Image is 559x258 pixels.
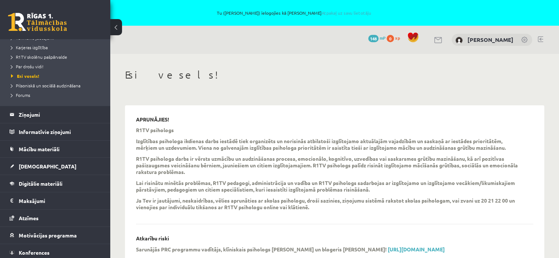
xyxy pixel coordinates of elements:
b: mācību un audzināšanas procesa, emocionālo, kognitīvo, uzvedības vai saskarsmes grūtību mazināšan... [136,155,504,168]
a: Maksājumi [10,192,101,209]
span: Mācību materiāli [19,146,60,152]
a: [PERSON_NAME] [467,36,513,43]
span: Konferences [19,249,50,256]
a: [URL][DOMAIN_NAME] [388,246,445,252]
legend: Informatīvie ziņojumi [19,123,101,140]
legend: Maksājumi [19,192,101,209]
p: R1TV psihologa darbs ir vērsts uz . R1TV psihologs palīdz risināt izglītojamo mācīšanās grūtības,... [136,155,522,175]
span: mP [380,35,386,41]
a: 148 mP [368,35,386,41]
legend: Ziņojumi [19,106,101,123]
span: R1TV skolēnu pašpārvalde [11,54,67,60]
p: Lai risinātu minētās problēmas, R1TV pedagogi, administrācija un vadība un R1TV psihologs sadarbo... [136,179,522,193]
span: Motivācijas programma [19,232,77,239]
span: 148 [368,35,379,42]
img: Katrīne Rubene [455,37,463,44]
a: Forums [11,92,103,98]
span: Esi vesels! [11,73,39,79]
span: Forums [11,92,30,98]
span: Atzīmes [19,215,39,221]
a: Mācību materiāli [10,141,101,157]
a: Rīgas 1. Tālmācības vidusskola [8,13,67,31]
a: Par drošu vidi! [11,63,103,70]
a: Pilsoniskā un sociālā audzināšana [11,82,103,89]
h1: Esi vesels! [125,69,544,81]
a: 0 xp [387,35,404,41]
span: Par drošu vidi! [11,63,43,69]
a: Esi vesels! [11,73,103,79]
b: Ja Tev ir jautājumi, neskaidrības, vēlies aprunāties ar skolas psihologu, droši sazinies, ziņojum... [136,197,515,210]
a: Informatīvie ziņojumi [10,123,101,140]
a: Atpakaļ uz savu lietotāju [321,10,371,16]
span: xp [395,35,400,41]
span: 0 [387,35,394,42]
p: Atkarību riski [136,235,169,241]
span: Pilsoniskā un sociālā audzināšana [11,83,80,88]
a: Atzīmes [10,210,101,226]
a: Ziņojumi [10,106,101,123]
p: Izglītības psihologa ikdienas darbs iestādē tiek organizēts un norisinās atbilstoši izglītojamo a... [136,138,522,151]
a: Digitālie materiāli [10,175,101,192]
span: Karjeras izglītība [11,44,48,50]
p: APRUNĀJIES! [136,116,169,123]
a: Karjeras izglītība [11,44,103,51]
a: Motivācijas programma [10,227,101,244]
p: R1TV psihologs [136,127,174,133]
span: Tu ([PERSON_NAME]) ielogojies kā [PERSON_NAME] [85,11,503,15]
span: Digitālie materiāli [19,180,62,187]
a: [DEMOGRAPHIC_DATA] [10,158,101,175]
p: Sarunājās PRC programmu vadītājs, klīniskais psihologs [PERSON_NAME] un blogeris [PERSON_NAME]! [136,246,387,252]
span: [DEMOGRAPHIC_DATA] [19,163,76,170]
a: R1TV skolēnu pašpārvalde [11,54,103,60]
